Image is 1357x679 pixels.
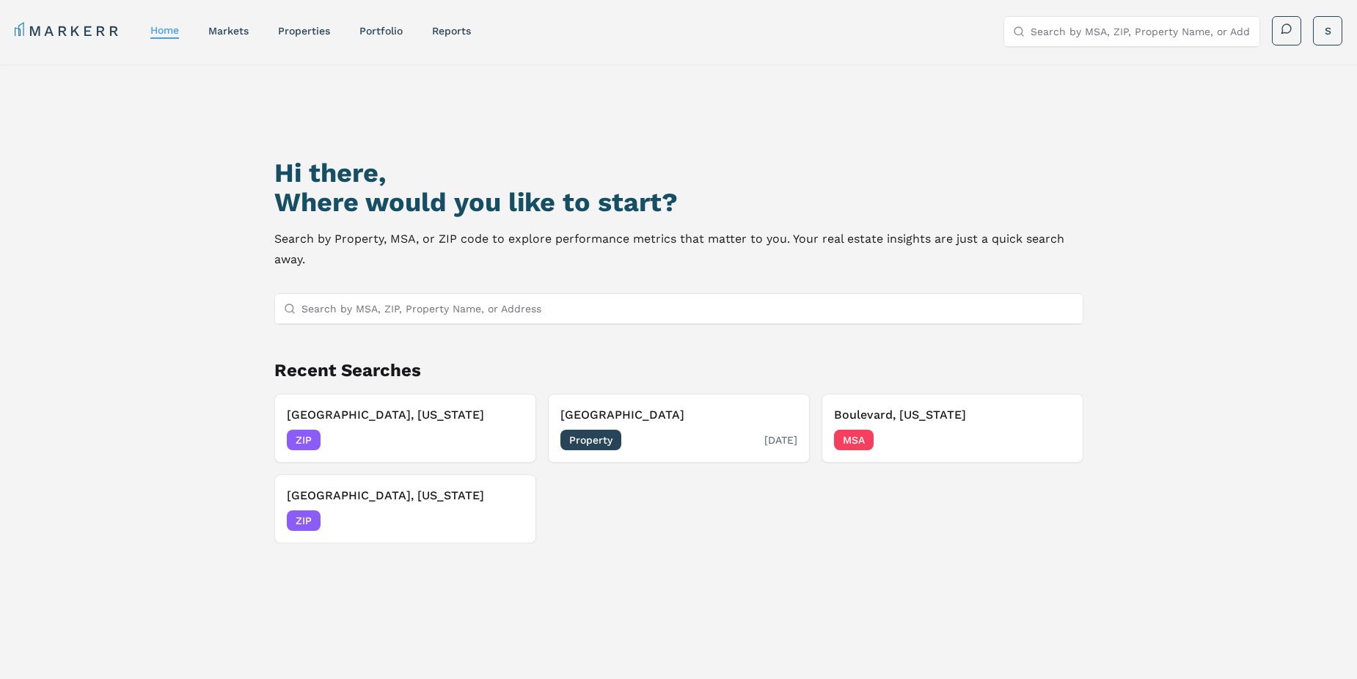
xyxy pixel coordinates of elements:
[1031,17,1251,46] input: Search by MSA, ZIP, Property Name, or Address
[274,394,536,463] button: [GEOGRAPHIC_DATA], [US_STATE]ZIP[DATE]
[560,406,797,424] h3: [GEOGRAPHIC_DATA]
[560,430,621,450] span: Property
[287,487,524,504] h3: [GEOGRAPHIC_DATA], [US_STATE]
[208,25,249,37] a: markets
[822,394,1083,463] button: Boulevard, [US_STATE]MSA[DATE]
[491,433,524,447] span: [DATE]
[287,430,321,450] span: ZIP
[1325,23,1331,38] span: S
[15,21,121,41] a: MARKERR
[834,430,874,450] span: MSA
[432,25,471,37] a: reports
[287,510,321,531] span: ZIP
[1313,16,1342,45] button: S
[274,188,1083,217] h2: Where would you like to start?
[274,229,1083,270] p: Search by Property, MSA, or ZIP code to explore performance metrics that matter to you. Your real...
[287,406,524,424] h3: [GEOGRAPHIC_DATA], [US_STATE]
[301,294,1074,323] input: Search by MSA, ZIP, Property Name, or Address
[274,474,536,543] button: [GEOGRAPHIC_DATA], [US_STATE]ZIP[DATE]
[278,25,330,37] a: properties
[834,406,1071,424] h3: Boulevard, [US_STATE]
[764,433,797,447] span: [DATE]
[274,359,1083,382] h2: Recent Searches
[491,513,524,528] span: [DATE]
[1038,433,1071,447] span: [DATE]
[359,25,403,37] a: Portfolio
[150,24,179,36] a: home
[274,158,1083,188] h1: Hi there,
[548,394,810,463] button: [GEOGRAPHIC_DATA]Property[DATE]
